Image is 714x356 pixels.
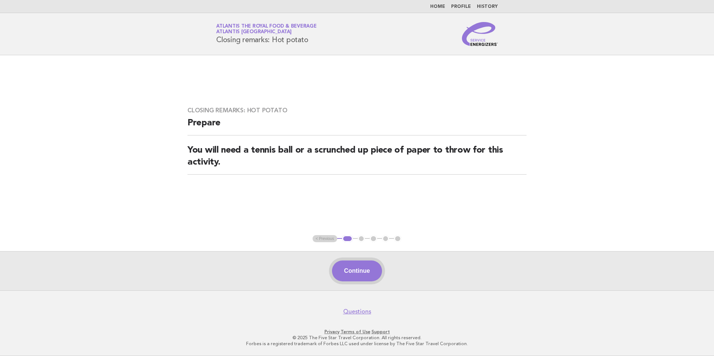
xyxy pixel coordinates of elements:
[477,4,498,9] a: History
[128,329,586,335] p: · ·
[332,260,382,281] button: Continue
[216,24,317,44] h1: Closing remarks: Hot potato
[216,30,292,35] span: Atlantis [GEOGRAPHIC_DATA]
[341,329,370,334] a: Terms of Use
[187,144,527,175] h2: You will need a tennis ball or a scrunched up piece of paper to throw for this activity.
[451,4,471,9] a: Profile
[128,341,586,347] p: Forbes is a registered trademark of Forbes LLC used under license by The Five Star Travel Corpora...
[187,107,527,114] h3: Closing remarks: Hot potato
[342,235,353,243] button: 1
[216,24,317,34] a: Atlantis the Royal Food & BeverageAtlantis [GEOGRAPHIC_DATA]
[372,329,390,334] a: Support
[462,22,498,46] img: Service Energizers
[325,329,339,334] a: Privacy
[343,308,371,315] a: Questions
[430,4,445,9] a: Home
[128,335,586,341] p: © 2025 The Five Star Travel Corporation. All rights reserved.
[187,117,527,135] h2: Prepare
